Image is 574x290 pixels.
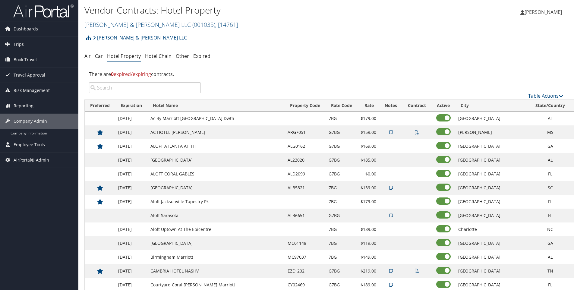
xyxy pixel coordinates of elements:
a: Air [84,53,91,59]
td: ALB6651 [285,209,326,222]
td: $169.00 [358,139,379,153]
span: Trips [14,37,24,52]
td: [DATE] [115,125,147,139]
img: airportal-logo.png [13,4,74,18]
td: 7BG [326,112,358,125]
td: AL22020 [285,153,326,167]
td: [GEOGRAPHIC_DATA] [455,250,526,264]
td: $0.00 [358,167,379,181]
td: $179.00 [358,112,379,125]
a: Table Actions [528,93,563,99]
th: City: activate to sort column ascending [455,100,526,112]
td: [GEOGRAPHIC_DATA] [455,139,526,153]
td: G7BG [326,209,358,222]
td: [PERSON_NAME] [455,125,526,139]
th: Notes: activate to sort column ascending [379,100,402,112]
td: Birmingham Marriott [147,250,285,264]
td: [GEOGRAPHIC_DATA] [147,181,285,195]
td: MC01148 [285,236,326,250]
td: ALOFT CORAL GABLES [147,167,285,181]
td: $219.00 [358,264,379,278]
th: Expiration: activate to sort column ascending [115,100,147,112]
td: [GEOGRAPHIC_DATA] [455,153,526,167]
span: expired/expiring [111,71,151,77]
td: Ac By Marriott [GEOGRAPHIC_DATA] Dwtn [147,112,285,125]
a: Car [95,53,103,59]
td: [GEOGRAPHIC_DATA] [455,181,526,195]
td: ALB5821 [285,181,326,195]
a: Hotel Chain [145,53,172,59]
th: Contract: activate to sort column ascending [402,100,431,112]
td: 7BG [326,181,358,195]
h1: Vendor Contracts: Hotel Property [84,4,407,17]
td: 7BG [326,195,358,209]
td: [GEOGRAPHIC_DATA] [455,112,526,125]
td: ARG7051 [285,125,326,139]
span: Risk Management [14,83,50,98]
th: Hotel Name: activate to sort column descending [147,100,285,112]
th: Active: activate to sort column ascending [431,100,455,112]
th: Property Code: activate to sort column ascending [285,100,326,112]
span: Book Travel [14,52,37,67]
td: G7BG [326,125,358,139]
td: CAMBRIA HOTEL NASHV [147,264,285,278]
td: $159.00 [358,125,379,139]
td: [DATE] [115,264,147,278]
th: Rate Code: activate to sort column ascending [326,100,358,112]
td: $119.00 [358,236,379,250]
td: $185.00 [358,153,379,167]
td: G7BG [326,139,358,153]
td: G7BG [326,153,358,167]
td: MC97037 [285,250,326,264]
td: 7BG [326,222,358,236]
td: $189.00 [358,222,379,236]
a: [PERSON_NAME] [520,3,568,21]
td: [GEOGRAPHIC_DATA] [147,236,285,250]
td: [DATE] [115,112,147,125]
td: $139.00 [358,181,379,195]
td: [GEOGRAPHIC_DATA] [455,264,526,278]
span: Travel Approval [14,68,45,83]
div: There are contracts. [84,66,568,82]
td: [GEOGRAPHIC_DATA] [455,167,526,181]
td: G7BG [326,167,358,181]
input: Search [89,82,201,93]
span: , [ 14761 ] [215,20,238,29]
td: Aloft Uptown At The Epicentre [147,222,285,236]
th: Rate: activate to sort column ascending [358,100,379,112]
td: ALOFT ATLANTA AT TH [147,139,285,153]
td: [GEOGRAPHIC_DATA] [455,195,526,209]
strong: 0 [111,71,114,77]
td: [DATE] [115,250,147,264]
td: G7BG [326,264,358,278]
td: Aloft Jacksonville Tapestry Pk [147,195,285,209]
a: [PERSON_NAME] & [PERSON_NAME] LLC [93,32,187,44]
td: Aloft Sarasota [147,209,285,222]
span: Employee Tools [14,137,45,152]
td: [DATE] [115,139,147,153]
td: EZE1202 [285,264,326,278]
a: Hotel Property [107,53,141,59]
td: AC HOTEL [PERSON_NAME] [147,125,285,139]
td: $149.00 [358,250,379,264]
td: 7BG [326,236,358,250]
td: [GEOGRAPHIC_DATA] [147,153,285,167]
td: Charlotte [455,222,526,236]
span: Reporting [14,98,33,113]
td: [DATE] [115,236,147,250]
td: ALG0162 [285,139,326,153]
a: Expired [193,53,210,59]
td: ALD2099 [285,167,326,181]
th: Preferred: activate to sort column ascending [85,100,115,112]
td: [DATE] [115,222,147,236]
span: [PERSON_NAME] [525,9,562,15]
td: [GEOGRAPHIC_DATA] [455,209,526,222]
td: [DATE] [115,167,147,181]
a: [PERSON_NAME] & [PERSON_NAME] LLC [84,20,238,29]
a: Other [176,53,189,59]
span: ( 001035 ) [192,20,215,29]
span: Company Admin [14,114,47,129]
td: $179.00 [358,195,379,209]
td: [DATE] [115,181,147,195]
td: [DATE] [115,153,147,167]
